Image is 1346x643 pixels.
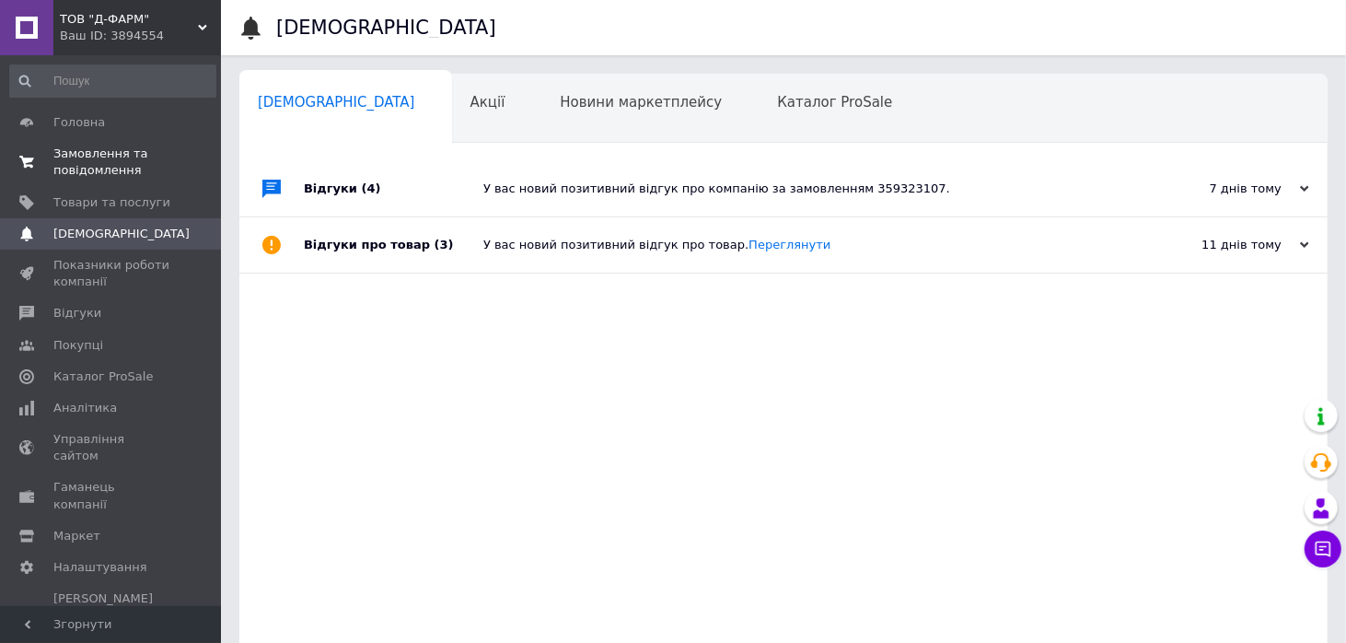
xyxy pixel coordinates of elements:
span: Гаманець компанії [53,479,170,512]
span: (4) [362,181,381,195]
span: Налаштування [53,559,147,576]
span: Замовлення та повідомлення [53,146,170,179]
span: Акції [470,94,505,111]
span: [DEMOGRAPHIC_DATA] [258,94,415,111]
span: Покупці [53,337,103,354]
div: Відгуки про товар [304,217,483,273]
div: 11 днів тому [1125,237,1309,253]
span: Головна [53,114,105,131]
span: [PERSON_NAME] та рахунки [53,590,170,641]
span: ТОВ "Д-ФАРМ" [60,11,198,28]
div: У вас новий позитивний відгук про компанію за замовленням 359323107. [483,181,1125,197]
a: Переглянути [748,238,830,251]
span: Аналітика [53,400,117,416]
span: Каталог ProSale [777,94,892,111]
span: Показники роботи компанії [53,257,170,290]
input: Пошук [9,64,216,98]
h1: [DEMOGRAPHIC_DATA] [276,17,496,39]
span: Новини маркетплейсу [560,94,722,111]
span: (3) [435,238,454,251]
span: Маркет [53,528,100,544]
div: Ваш ID: 3894554 [60,28,221,44]
div: Відгуки [304,161,483,216]
div: У вас новий позитивний відгук про товар. [483,237,1125,253]
span: Каталог ProSale [53,368,153,385]
span: Управління сайтом [53,431,170,464]
span: Товари та послуги [53,194,170,211]
div: 7 днів тому [1125,181,1309,197]
button: Чат з покупцем [1305,531,1341,567]
span: [DEMOGRAPHIC_DATA] [53,226,190,242]
span: Відгуки [53,305,101,321]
